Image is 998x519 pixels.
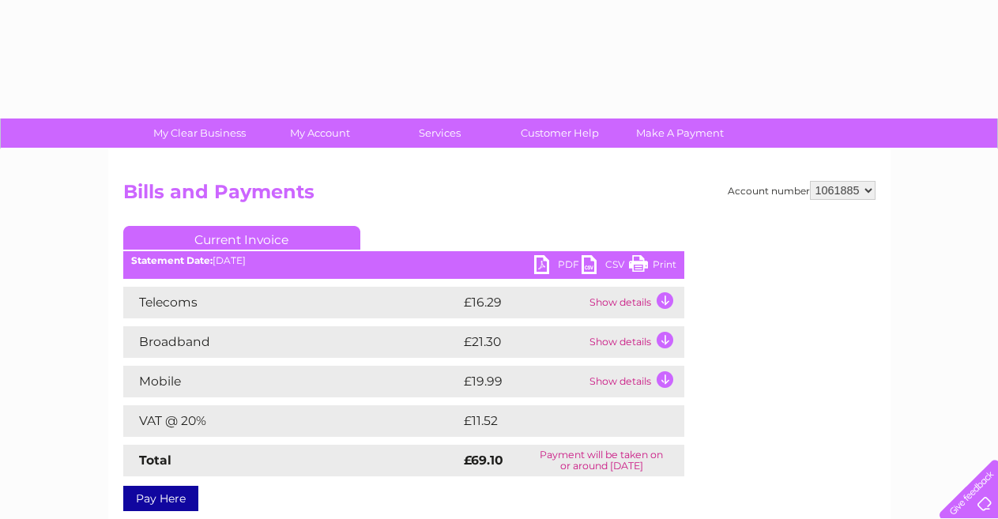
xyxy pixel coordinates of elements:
[586,366,684,397] td: Show details
[123,405,460,437] td: VAT @ 20%
[586,326,684,358] td: Show details
[123,486,198,511] a: Pay Here
[728,181,876,200] div: Account number
[519,445,684,476] td: Payment will be taken on or around [DATE]
[134,118,265,148] a: My Clear Business
[464,453,503,468] strong: £69.10
[460,366,586,397] td: £19.99
[629,255,676,278] a: Print
[123,181,876,211] h2: Bills and Payments
[460,326,586,358] td: £21.30
[615,118,745,148] a: Make A Payment
[254,118,385,148] a: My Account
[460,405,649,437] td: £11.52
[123,366,460,397] td: Mobile
[139,453,171,468] strong: Total
[131,254,213,266] b: Statement Date:
[123,255,684,266] div: [DATE]
[123,287,460,318] td: Telecoms
[123,226,360,250] a: Current Invoice
[582,255,629,278] a: CSV
[460,287,586,318] td: £16.29
[534,255,582,278] a: PDF
[123,326,460,358] td: Broadband
[495,118,625,148] a: Customer Help
[375,118,505,148] a: Services
[586,287,684,318] td: Show details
